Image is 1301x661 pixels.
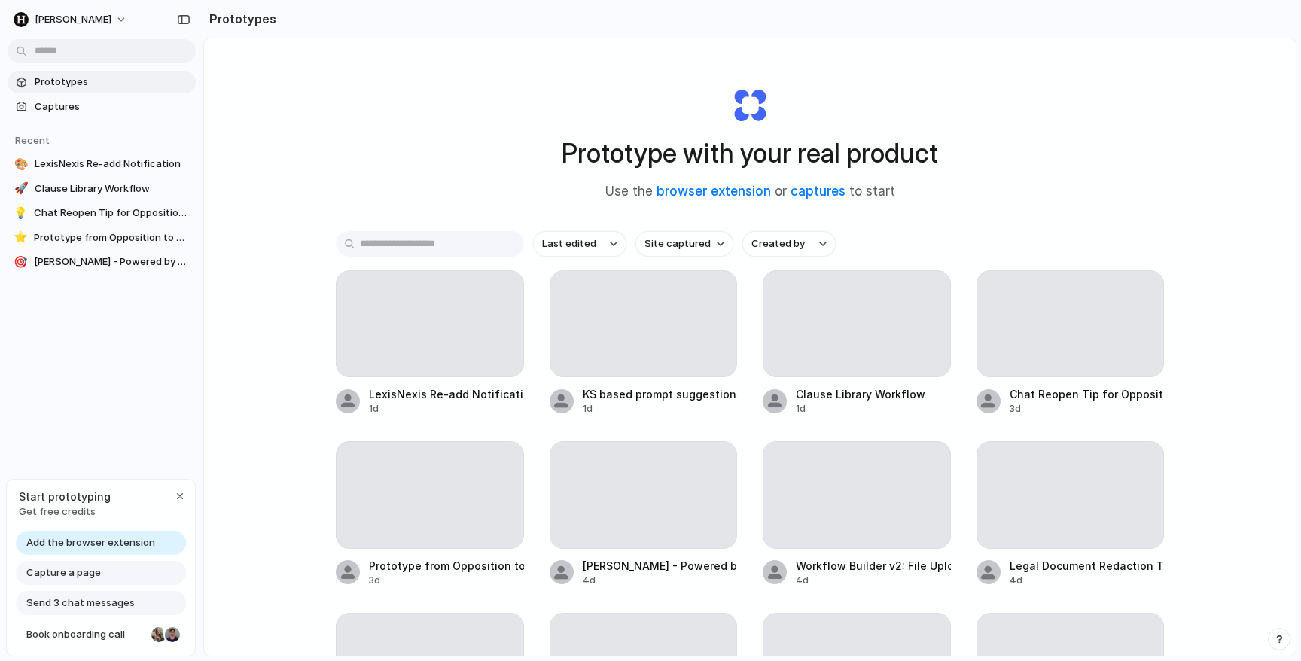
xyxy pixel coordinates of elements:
div: 3d [369,574,524,587]
a: Prototype from Opposition to Motion to Dismiss3d [336,441,524,586]
a: KS based prompt suggestions1d [550,270,738,416]
span: [PERSON_NAME] - Powered by Logo [34,254,190,270]
div: LexisNexis Re-add Notification [369,386,524,402]
div: 4d [1010,574,1165,587]
div: 3d [1010,402,1165,416]
div: 🚀 [14,181,29,196]
div: Legal Document Redaction Tool [1010,558,1165,574]
span: Use the or to start [605,182,895,202]
div: 1d [369,402,524,416]
span: Site captured [644,236,711,251]
div: 💡 [14,206,28,221]
a: Clause Library Workflow1d [763,270,951,416]
a: Captures [8,96,196,118]
div: 4d [583,574,738,587]
a: [PERSON_NAME] - Powered by Logo4d [550,441,738,586]
span: Chat Reopen Tip for Opposition Document [34,206,190,221]
a: Book onboarding call [16,623,186,647]
span: [PERSON_NAME] [35,12,111,27]
a: Workflow Builder v2: File Upload Enhancement4d [763,441,951,586]
div: Workflow Builder v2: File Upload Enhancement [796,558,951,574]
span: Capture a page [26,565,101,580]
div: 🎨 [14,157,29,172]
a: ⭐Prototype from Opposition to Motion to Dismiss [8,227,196,249]
div: ⭐ [14,230,28,245]
div: [PERSON_NAME] - Powered by Logo [583,558,738,574]
a: Legal Document Redaction Tool4d [977,441,1165,586]
span: LexisNexis Re-add Notification [35,157,190,172]
span: Book onboarding call [26,627,145,642]
a: 🎯[PERSON_NAME] - Powered by Logo [8,251,196,273]
a: 🚀Clause Library Workflow [8,178,196,200]
button: Created by [742,231,836,257]
a: 💡Chat Reopen Tip for Opposition Document [8,202,196,224]
div: Clause Library Workflow [796,386,925,402]
span: Created by [751,236,805,251]
h2: Prototypes [203,10,276,28]
span: Last edited [542,236,596,251]
div: 1d [796,402,925,416]
span: Clause Library Workflow [35,181,190,196]
button: Site captured [635,231,733,257]
span: Prototype from Opposition to Motion to Dismiss [34,230,190,245]
div: 🎯 [14,254,28,270]
div: Chat Reopen Tip for Opposition Document [1010,386,1165,402]
div: KS based prompt suggestions [583,386,738,402]
span: Recent [15,134,50,146]
a: Chat Reopen Tip for Opposition Document3d [977,270,1165,416]
span: Prototypes [35,75,190,90]
div: Prototype from Opposition to Motion to Dismiss [369,558,524,574]
button: [PERSON_NAME] [8,8,135,32]
span: Get free credits [19,504,111,519]
span: Captures [35,99,190,114]
button: Last edited [533,231,626,257]
a: 🎨LexisNexis Re-add Notification [8,153,196,175]
span: Add the browser extension [26,535,155,550]
h1: Prototype with your real product [562,133,938,173]
a: captures [791,184,845,199]
div: Nicole Kubica [150,626,168,644]
div: 4d [796,574,951,587]
a: browser extension [657,184,771,199]
a: Prototypes [8,71,196,93]
div: Christian Iacullo [163,626,181,644]
span: Start prototyping [19,489,111,504]
span: Send 3 chat messages [26,596,135,611]
a: LexisNexis Re-add Notification1d [336,270,524,416]
div: 1d [583,402,738,416]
